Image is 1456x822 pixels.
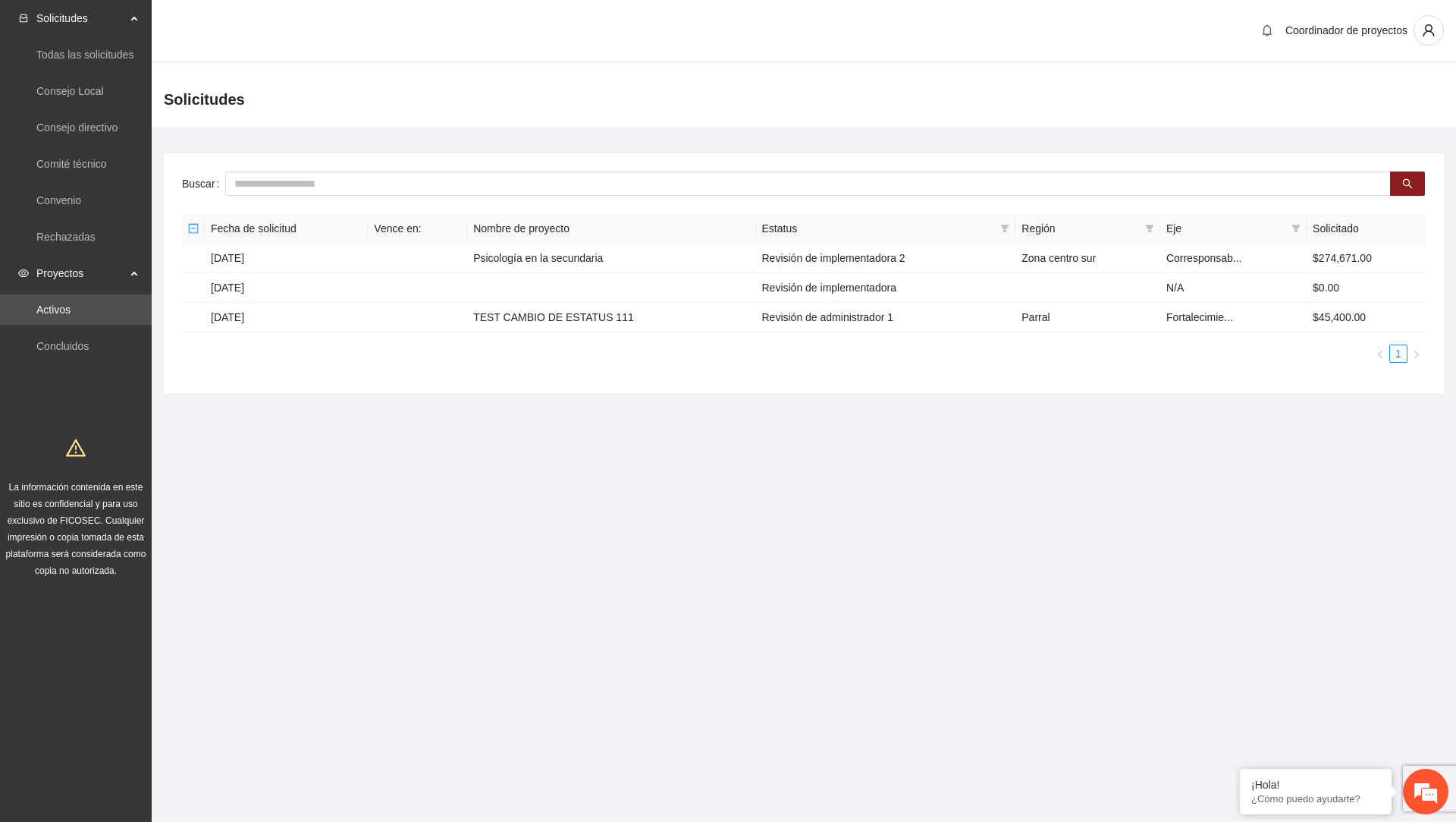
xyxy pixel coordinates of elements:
button: left [1371,345,1389,363]
span: Región [1021,220,1139,237]
span: warning [66,438,86,458]
span: Fortalecimie... [1166,311,1233,323]
span: filter [1288,217,1304,240]
div: Minimizar ventana de chat en vivo [249,8,285,44]
span: user [1414,24,1443,37]
td: $274,671.00 [1307,244,1426,273]
td: $0.00 [1307,273,1426,303]
span: Proyectos [36,258,126,288]
span: right [1412,350,1421,359]
a: Comité técnico [36,158,107,170]
td: TEST CAMBIO DE ESTATUS 111 [467,303,755,332]
label: Buscar [182,172,225,196]
td: [DATE] [205,273,368,303]
a: Consejo Local [36,85,104,97]
p: ¿Cómo puedo ayudarte? [1251,793,1380,805]
div: ¡Hola! [1251,779,1380,791]
td: Parral [1015,303,1160,332]
th: Solicitado [1307,214,1426,244]
textarea: Escriba su mensaje y pulse “Intro” [8,414,289,468]
span: Solicitudes [36,3,126,33]
th: Vence en: [368,214,467,244]
span: filter [1291,224,1301,233]
button: user [1414,15,1444,46]
span: eye [18,268,29,279]
button: bell [1255,18,1279,43]
td: N/A [1160,273,1307,303]
td: Revisión de administrador 1 [756,303,1016,332]
span: Solicitudes [164,87,245,112]
div: Chatee con nosotros ahora [79,77,255,97]
span: bell [1256,24,1279,36]
span: minus-square [188,223,199,234]
a: Todas las solicitudes [36,49,133,61]
span: inbox [18,13,29,24]
td: Psicología en la secundaria [467,244,755,273]
span: search [1402,178,1413,191]
li: Next Page [1407,345,1426,363]
span: Coordinador de proyectos [1285,24,1407,36]
button: search [1390,172,1425,196]
td: [DATE] [205,244,368,273]
span: filter [1142,217,1157,240]
td: $45,400.00 [1307,303,1426,332]
span: La información contenida en este sitio es confidencial y para uso exclusivo de FICOSEC. Cualquier... [6,482,146,576]
span: filter [997,217,1012,240]
a: Concluidos [36,340,89,352]
a: Rechazadas [36,231,96,243]
span: Eje [1166,220,1285,237]
span: left [1376,350,1385,359]
a: Convenio [36,194,81,206]
td: [DATE] [205,303,368,332]
span: filter [1145,224,1154,233]
span: Estatus [762,220,995,237]
span: Estamos en línea. [88,203,209,356]
a: Activos [36,304,71,316]
button: right [1407,345,1426,363]
a: 1 [1390,345,1407,362]
td: Zona centro sur [1015,244,1160,273]
span: Corresponsab... [1166,252,1242,264]
li: 1 [1389,345,1407,363]
td: Revisión de implementadora 2 [756,244,1016,273]
th: Fecha de solicitud [205,214,368,244]
span: filter [1000,224,1009,233]
th: Nombre de proyecto [467,214,755,244]
li: Previous Page [1371,345,1389,363]
td: Revisión de implementadora [756,273,1016,303]
a: Consejo directivo [36,121,118,134]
